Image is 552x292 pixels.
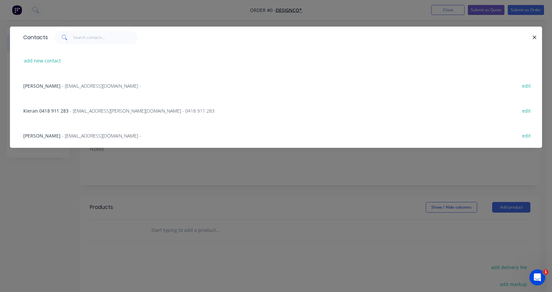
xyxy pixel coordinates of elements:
button: edit [518,106,534,115]
span: Kieran 0418 911 283 [23,108,69,114]
span: - [EMAIL_ADDRESS][PERSON_NAME][DOMAIN_NAME] - 0418 911 283 [70,108,214,114]
button: edit [518,131,534,140]
input: Search contacts... [73,31,138,44]
button: edit [518,81,534,90]
span: 1 [543,269,548,275]
span: [PERSON_NAME] [23,133,61,139]
span: - [EMAIL_ADDRESS][DOMAIN_NAME] - [62,83,141,89]
iframe: Intercom live chat [529,269,545,285]
span: - [EMAIL_ADDRESS][DOMAIN_NAME] - [62,133,141,139]
button: add new contact [21,56,65,65]
div: Contacts [20,27,48,48]
span: [PERSON_NAME] [23,83,61,89]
